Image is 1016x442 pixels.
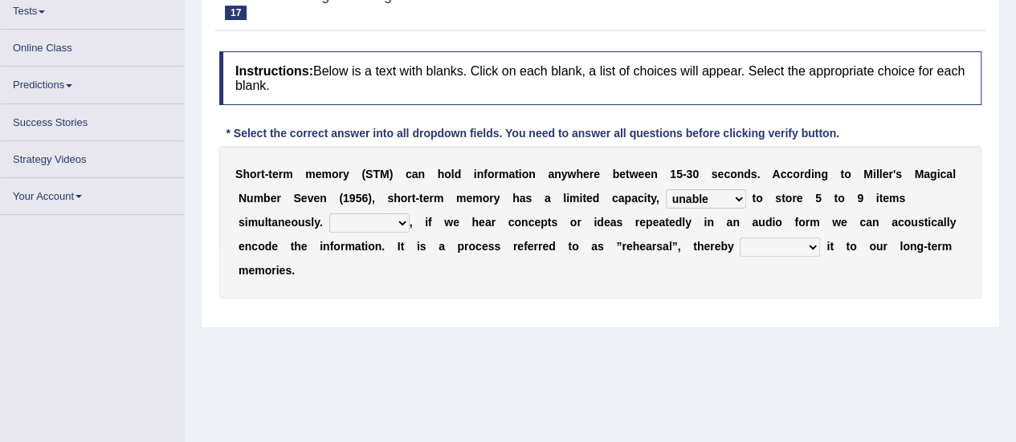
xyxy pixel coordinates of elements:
b: r [279,168,283,180]
b: . [757,168,760,180]
b: e [272,168,279,180]
b: e [639,216,646,229]
b: s [918,216,924,229]
b: p [541,216,548,229]
b: h [437,168,444,180]
b: 5 [815,192,822,205]
b: y [949,216,956,229]
b: t [924,216,928,229]
b: e [482,240,488,253]
b: 3 [686,168,692,180]
b: d [265,240,272,253]
b: o [291,216,298,229]
b: a [892,216,898,229]
b: t [361,240,365,253]
b: n [732,216,740,229]
b: t [582,192,586,205]
b: t [515,168,519,180]
b: a [946,168,953,180]
b: a [548,168,554,180]
b: r [338,168,342,180]
b: a [726,216,732,229]
b: 5 [356,192,362,205]
b: e [619,168,626,180]
b: m [321,168,331,180]
b: f [524,240,528,253]
b: d [744,168,751,180]
b: 1 [670,168,676,180]
b: f [484,168,488,180]
b: t [752,192,756,205]
b: h [394,192,401,205]
b: s [896,168,902,180]
b: f [428,216,432,229]
b: i [772,216,775,229]
b: o [793,168,800,180]
b: 0 [692,168,699,180]
b: o [483,192,490,205]
b: d [597,216,604,229]
b: m [472,192,482,205]
b: l [953,168,956,180]
b: i [644,192,647,205]
b: i [365,240,368,253]
b: i [566,192,569,205]
b: i [811,168,814,180]
b: o [730,168,737,180]
b: a [937,216,944,229]
b: i [474,168,477,180]
b: e [604,216,610,229]
b: a [659,216,665,229]
b: s [712,168,718,180]
b: a [610,216,616,229]
b: p [646,216,653,229]
b: Instructions: [235,64,313,78]
b: , [372,192,375,205]
b: r [800,168,804,180]
b: r [276,192,280,205]
b: T [373,168,380,180]
b: o [798,216,806,229]
b: t [647,192,651,205]
b: i [594,216,597,229]
b: a [545,192,551,205]
b: b [612,168,619,180]
b: o [250,168,257,180]
b: t [401,240,405,253]
b: m [305,168,315,180]
b: o [514,216,521,229]
b: n [737,168,745,180]
b: r [492,216,496,229]
b: f [330,240,334,253]
b: n [814,168,822,180]
b: r [577,216,581,229]
b: s [387,192,394,205]
b: c [898,216,904,229]
b: t [834,192,838,205]
b: t [412,192,416,205]
b: i [704,216,707,229]
b: i [875,192,879,205]
b: i [579,192,582,205]
b: r [407,192,411,205]
b: w [630,168,639,180]
b: , [410,216,413,229]
b: n [278,216,285,229]
b: S [293,192,300,205]
b: e [638,168,644,180]
b: m [889,192,899,205]
b: e [517,240,524,253]
b: o [904,216,911,229]
b: o [522,168,529,180]
b: u [911,216,918,229]
b: r [888,168,892,180]
b: r [635,216,639,229]
b: ) [390,168,394,180]
b: h [243,168,250,180]
b: o [368,240,375,253]
b: a [752,216,758,229]
b: e [669,216,675,229]
b: m [254,192,263,205]
b: o [838,192,845,205]
b: d [804,168,811,180]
